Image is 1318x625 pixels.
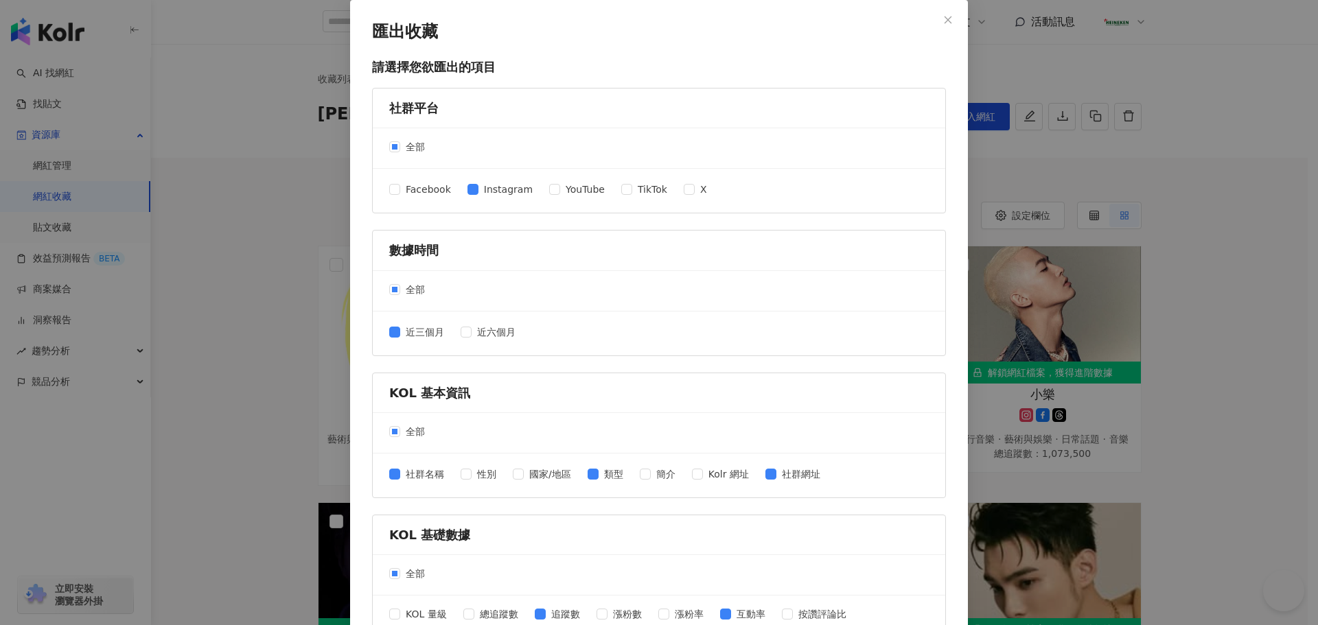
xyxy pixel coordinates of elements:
span: 互動率 [731,606,771,622]
span: 全部 [400,282,430,297]
div: KOL 基礎數據 [389,526,929,543]
span: close [943,15,953,25]
span: KOL 量級 [400,606,452,622]
span: Instagram [478,182,538,197]
span: Facebook [400,182,456,197]
span: 國家/地區 [524,467,577,482]
button: Close [934,6,962,34]
span: 全部 [400,566,430,581]
span: 總追蹤數 [474,606,524,622]
span: 追蹤數 [546,606,586,622]
span: 近三個月 [400,325,450,340]
span: 社群網址 [776,467,826,482]
span: 近六個月 [472,325,521,340]
span: TikTok [632,182,673,197]
span: 全部 [400,424,430,439]
p: 匯出收藏 [372,22,946,41]
span: 漲粉數 [608,606,647,622]
span: 類型 [599,467,629,482]
span: 社群名稱 [400,467,450,482]
div: 數據時間 [389,241,929,259]
span: Kolr 網址 [703,467,754,482]
span: 按讚評論比 [793,606,852,622]
span: X [695,182,713,197]
div: 社群平台 [389,99,929,117]
span: 性別 [472,467,502,482]
span: 全部 [400,139,430,154]
p: 請選擇您欲匯出的項目 [372,58,946,75]
span: 簡介 [651,467,681,482]
span: 漲粉率 [669,606,709,622]
span: YouTube [560,182,610,197]
div: KOL 基本資訊 [389,384,929,401]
